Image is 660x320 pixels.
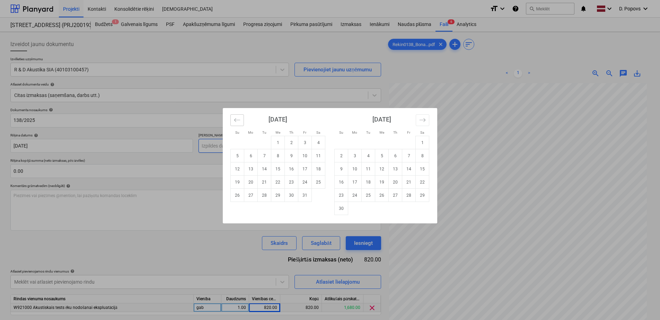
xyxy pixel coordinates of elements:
td: Sunday, October 12, 2025 [231,162,244,176]
td: Tuesday, November 4, 2025 [362,149,375,162]
strong: [DATE] [269,116,287,123]
td: Thursday, October 16, 2025 [285,162,298,176]
td: Monday, November 17, 2025 [348,176,362,189]
small: Fr [303,131,306,134]
small: Mo [248,131,253,134]
td: Thursday, November 20, 2025 [389,176,402,189]
td: Sunday, October 26, 2025 [231,189,244,202]
td: Sunday, November 30, 2025 [335,202,348,215]
td: Friday, October 31, 2025 [298,189,312,202]
td: Wednesday, November 19, 2025 [375,176,389,189]
td: Wednesday, October 22, 2025 [271,176,285,189]
td: Monday, October 6, 2025 [244,149,258,162]
td: Tuesday, October 21, 2025 [258,176,271,189]
td: Friday, October 24, 2025 [298,176,312,189]
td: Saturday, October 25, 2025 [312,176,325,189]
div: Calendar [223,108,437,223]
td: Sunday, November 9, 2025 [335,162,348,176]
td: Sunday, November 2, 2025 [335,149,348,162]
td: Sunday, October 5, 2025 [231,149,244,162]
td: Tuesday, November 18, 2025 [362,176,375,189]
td: Saturday, November 15, 2025 [416,162,429,176]
td: Saturday, November 22, 2025 [416,176,429,189]
small: Sa [316,131,320,134]
td: Saturday, October 11, 2025 [312,149,325,162]
td: Saturday, October 4, 2025 [312,136,325,149]
td: Thursday, October 2, 2025 [285,136,298,149]
td: Wednesday, November 12, 2025 [375,162,389,176]
strong: [DATE] [372,116,391,123]
small: Sa [420,131,424,134]
small: Tu [366,131,370,134]
td: Wednesday, November 5, 2025 [375,149,389,162]
td: Friday, November 21, 2025 [402,176,416,189]
td: Thursday, November 6, 2025 [389,149,402,162]
td: Monday, October 27, 2025 [244,189,258,202]
small: We [275,131,280,134]
td: Tuesday, October 14, 2025 [258,162,271,176]
small: Tu [262,131,266,134]
td: Friday, October 17, 2025 [298,162,312,176]
td: Monday, November 10, 2025 [348,162,362,176]
button: Move backward to switch to the previous month. [230,114,244,126]
td: Saturday, October 18, 2025 [312,162,325,176]
td: Monday, October 13, 2025 [244,162,258,176]
td: Saturday, November 29, 2025 [416,189,429,202]
td: Tuesday, October 28, 2025 [258,189,271,202]
td: Sunday, November 16, 2025 [335,176,348,189]
td: Sunday, October 19, 2025 [231,176,244,189]
td: Wednesday, October 29, 2025 [271,189,285,202]
td: Friday, November 14, 2025 [402,162,416,176]
small: Mo [352,131,357,134]
td: Tuesday, November 25, 2025 [362,189,375,202]
small: Th [393,131,397,134]
td: Thursday, October 9, 2025 [285,149,298,162]
td: Thursday, November 13, 2025 [389,162,402,176]
td: Friday, October 3, 2025 [298,136,312,149]
td: Saturday, November 1, 2025 [416,136,429,149]
td: Wednesday, November 26, 2025 [375,189,389,202]
small: We [379,131,384,134]
small: Th [289,131,293,134]
td: Wednesday, October 15, 2025 [271,162,285,176]
iframe: Chat Widget [625,287,660,320]
td: Tuesday, October 7, 2025 [258,149,271,162]
td: Monday, November 3, 2025 [348,149,362,162]
td: Thursday, November 27, 2025 [389,189,402,202]
small: Su [235,131,239,134]
td: Friday, November 7, 2025 [402,149,416,162]
td: Wednesday, October 8, 2025 [271,149,285,162]
td: Thursday, October 23, 2025 [285,176,298,189]
td: Monday, November 24, 2025 [348,189,362,202]
button: Move forward to switch to the next month. [416,114,429,126]
td: Saturday, November 8, 2025 [416,149,429,162]
td: Friday, November 28, 2025 [402,189,416,202]
small: Su [339,131,343,134]
td: Sunday, November 23, 2025 [335,189,348,202]
td: Tuesday, November 11, 2025 [362,162,375,176]
td: Monday, October 20, 2025 [244,176,258,189]
td: Friday, October 10, 2025 [298,149,312,162]
small: Fr [407,131,410,134]
td: Thursday, October 30, 2025 [285,189,298,202]
td: Wednesday, October 1, 2025 [271,136,285,149]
